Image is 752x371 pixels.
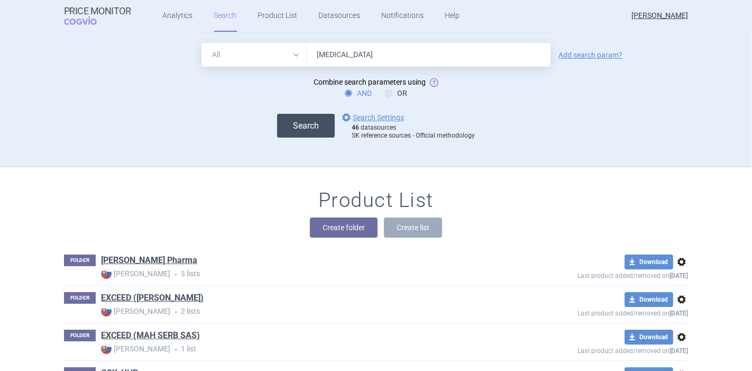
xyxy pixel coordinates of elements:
h1: ELVA Pharma [101,255,197,268]
p: FOLDER [64,292,96,304]
label: OR [385,88,408,98]
h1: EXCEED (MAH Hansa) [101,292,204,306]
a: EXCEED (MAH SERB SAS) [101,330,200,341]
a: EXCEED ([PERSON_NAME]) [101,292,204,304]
img: SK [101,343,112,354]
p: Last product added/removed on [501,345,688,355]
span: COGVIO [64,16,112,25]
strong: [PERSON_NAME] [101,268,170,279]
h1: Product List [318,188,434,213]
label: AND [345,88,372,98]
button: Download [625,292,673,307]
p: FOLDER [64,330,96,341]
p: 1 list [101,343,501,355]
div: datasources SK reference sources - Official methodology [352,124,475,140]
i: • [170,345,181,355]
button: Create folder [310,218,378,238]
a: Price MonitorCOGVIO [64,6,131,26]
strong: [DATE] [670,272,688,279]
button: Create list [384,218,442,238]
span: Combine search parameters using [314,78,426,86]
strong: Price Monitor [64,6,131,16]
p: 3 lists [101,268,501,279]
strong: 46 [352,124,359,131]
strong: [DATE] [670,347,688,355]
a: [PERSON_NAME] Pharma [101,255,197,266]
p: Last product added/removed on [501,269,688,279]
button: Download [625,255,673,269]
strong: [DATE] [670,310,688,317]
p: FOLDER [64,255,96,266]
button: Search [277,114,335,138]
strong: [PERSON_NAME] [101,343,170,354]
i: • [170,269,181,280]
a: Add search param? [558,51,622,59]
h1: EXCEED (MAH SERB SAS) [101,330,200,343]
img: SK [101,306,112,316]
img: SK [101,268,112,279]
p: Last product added/removed on [501,307,688,317]
button: Download [625,330,673,345]
strong: [PERSON_NAME] [101,306,170,316]
a: Search Settings [340,111,404,124]
p: 2 lists [101,306,501,317]
i: • [170,307,181,318]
